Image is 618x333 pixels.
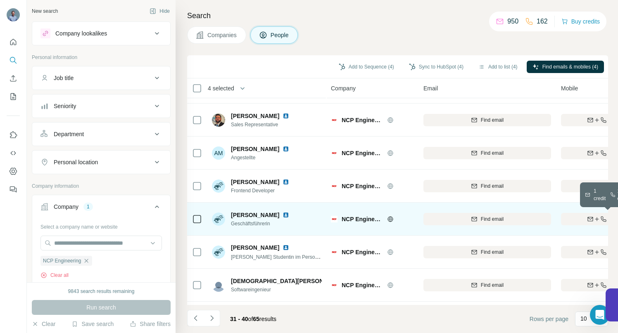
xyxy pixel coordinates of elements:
span: [PERSON_NAME] [231,178,279,186]
img: Logo of NCP Engineering [331,249,338,255]
div: Personal location [54,158,98,166]
button: Add to list (4) [473,61,523,73]
div: Select a company name or website [40,220,162,231]
img: Logo of NCP Engineering [331,183,338,189]
p: Personal information [32,54,171,61]
button: Clear all [40,272,69,279]
div: 9843 search results remaining [68,288,135,295]
img: Avatar [212,246,225,259]
button: Personal location [32,152,170,172]
button: Find email [423,279,551,291]
button: Search [7,53,20,68]
button: Department [32,124,170,144]
span: People [271,31,290,39]
button: Sync to HubSpot (4) [403,61,469,73]
button: Company1 [32,197,170,220]
span: NCP Engineering [342,149,383,157]
span: Email [423,84,438,92]
img: Logo of NCP Engineering [331,117,338,123]
span: Find emails & mobiles (4) [542,63,598,71]
p: Company information [32,182,171,190]
iframe: Intercom live chat [590,305,610,325]
img: Logo of NCP Engineering [331,216,338,222]
span: 31 - 40 [230,316,248,322]
div: Department [54,130,84,138]
span: Geschäftsführerin [231,220,292,227]
span: NCP Engineering [342,182,383,190]
span: of [248,316,253,322]
img: Avatar [212,179,225,193]
span: Find email [481,215,504,223]
button: Dashboard [7,164,20,179]
img: Avatar [212,113,225,127]
button: Find email [423,114,551,126]
span: results [230,316,276,322]
img: LinkedIn logo [283,212,289,218]
button: Find email [423,180,551,192]
img: Logo of NCP Engineering [331,282,338,288]
button: Navigate to next page [204,310,220,326]
span: NCP Engineering [43,257,81,265]
span: NCP Engineering [342,248,383,256]
button: Use Surfe API [7,146,20,161]
div: Seniority [54,102,76,110]
span: NCP Engineering [342,116,383,124]
p: 950 [507,17,518,26]
button: Feedback [7,182,20,197]
span: Find email [481,116,504,124]
span: NCP Engineering [342,215,383,223]
div: Company [54,203,78,211]
span: Rows per page [530,315,568,323]
h4: Search [187,10,608,21]
p: 10 [580,314,587,323]
span: Companies [207,31,238,39]
button: Hide [144,5,176,17]
span: NCP Engineering [342,281,383,289]
button: Buy credits [561,16,600,27]
span: Find email [481,149,504,157]
span: [PERSON_NAME] [231,145,279,153]
div: Company lookalikes [55,29,107,38]
span: [DEMOGRAPHIC_DATA][PERSON_NAME] [231,277,346,285]
button: Find email [423,246,551,258]
img: Avatar [7,8,20,21]
div: AM [212,146,225,160]
span: Find email [481,248,504,256]
span: 65 [253,316,259,322]
p: 162 [537,17,548,26]
button: Add to Sequence (4) [333,61,400,73]
button: Job title [32,68,170,88]
button: Save search [71,320,114,328]
span: [PERSON_NAME] [231,211,279,219]
span: Sales Representative [231,121,292,128]
button: Clear [32,320,55,328]
span: Mobile [561,84,578,92]
button: Enrich CSV [7,71,20,86]
img: LinkedIn logo [283,146,289,152]
img: LinkedIn logo [283,113,289,119]
span: [PERSON_NAME] Studentin im Personalmanagement [231,253,350,260]
button: Seniority [32,96,170,116]
button: My lists [7,89,20,104]
button: Use Surfe on LinkedIn [7,128,20,142]
div: Job title [54,74,74,82]
img: LinkedIn logo [283,179,289,185]
button: Navigate to previous page [187,310,204,326]
div: 1 [83,203,93,210]
button: Quick start [7,35,20,50]
img: Logo of NCP Engineering [331,150,338,156]
span: Angestellte [231,154,292,161]
span: [PERSON_NAME] [231,243,279,252]
span: Find email [481,182,504,190]
span: Frontend Developer [231,187,292,194]
span: [PERSON_NAME] [231,112,279,120]
span: Softwareingenieur [231,286,322,293]
button: Find email [423,147,551,159]
button: Find emails & mobiles (4) [527,61,604,73]
img: Avatar [212,213,225,226]
img: Avatar [212,279,225,292]
span: Company [331,84,356,92]
span: 4 selected [208,84,234,92]
div: New search [32,7,58,15]
button: Company lookalikes [32,24,170,43]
